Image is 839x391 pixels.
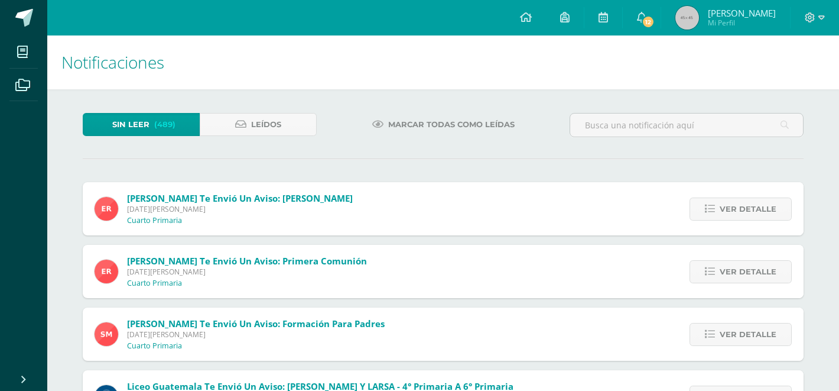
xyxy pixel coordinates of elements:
[127,204,353,214] span: [DATE][PERSON_NAME]
[720,198,776,220] span: Ver detalle
[127,255,367,267] span: [PERSON_NAME] te envió un aviso: Primera Comunión
[720,261,776,283] span: Ver detalle
[127,267,367,277] span: [DATE][PERSON_NAME]
[642,15,655,28] span: 12
[720,324,776,345] span: Ver detalle
[127,216,182,225] p: Cuarto Primaria
[95,197,118,221] img: ed9d0f9ada1ed51f1affca204018d046.png
[127,279,182,288] p: Cuarto Primaria
[127,192,353,204] span: [PERSON_NAME] te envió un aviso: [PERSON_NAME]
[708,7,776,19] span: [PERSON_NAME]
[112,114,149,135] span: Sin leer
[95,322,118,346] img: a4c9654d905a1a01dc2161da199b9124.png
[154,114,175,135] span: (489)
[61,51,164,73] span: Notificaciones
[357,113,529,136] a: Marcar todas como leídas
[570,114,803,137] input: Busca una notificación aquí
[127,329,385,340] span: [DATE][PERSON_NAME]
[708,18,776,28] span: Mi Perfil
[251,114,281,135] span: Leídos
[388,114,515,135] span: Marcar todas como leídas
[200,113,317,136] a: Leídos
[83,113,200,136] a: Sin leer(489)
[675,6,699,30] img: 45x45
[127,318,385,329] span: [PERSON_NAME] te envió un aviso: Formación para padres
[95,260,118,283] img: ed9d0f9ada1ed51f1affca204018d046.png
[127,341,182,351] p: Cuarto Primaria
